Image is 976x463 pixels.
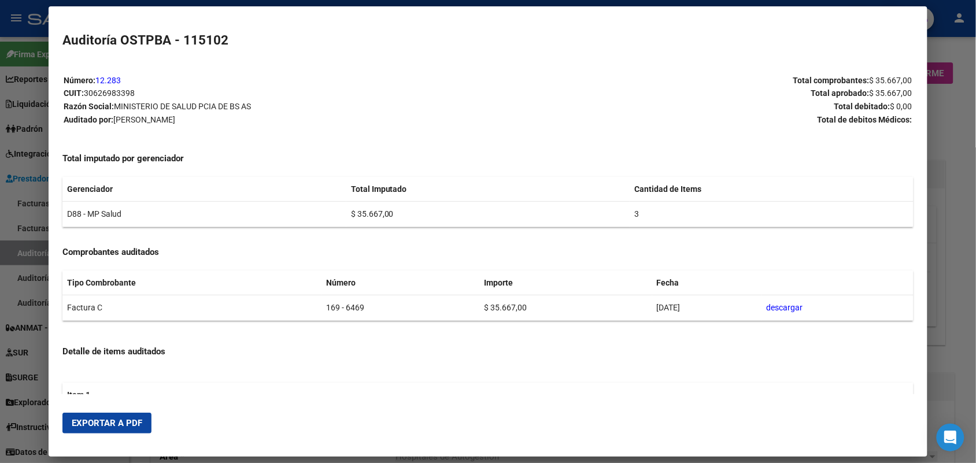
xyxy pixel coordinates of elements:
p: Total de debitos Médicos: [489,113,912,127]
th: Tipo Combrobante [62,271,321,295]
h2: Auditoría OSTPBA - 115102 [62,31,913,50]
p: Número: [64,74,487,87]
strong: Item 1 [67,390,90,399]
span: MINISTERIO DE SALUD PCIA DE BS AS [114,102,251,111]
span: $ 0,00 [890,102,912,111]
div: Open Intercom Messenger [937,424,964,451]
span: $ 35.667,00 [870,88,912,98]
button: Exportar a PDF [62,413,151,434]
span: 30626983398 [84,88,135,98]
p: Total aprobado: [489,87,912,100]
th: Cantidad de Items [630,177,913,202]
th: Total Imputado [346,177,630,202]
td: 169 - 6469 [322,295,479,321]
td: $ 35.667,00 [346,202,630,227]
td: Factura C [62,295,321,321]
span: $ 35.667,00 [870,76,912,85]
p: Razón Social: [64,100,487,113]
td: D88 - MP Salud [62,202,346,227]
td: $ 35.667,00 [479,295,652,321]
h4: Detalle de items auditados [62,345,913,358]
h4: Total imputado por gerenciador [62,152,913,165]
td: [DATE] [652,295,761,321]
span: Exportar a PDF [72,418,142,428]
th: Fecha [652,271,761,295]
a: descargar [766,303,803,312]
h4: Comprobantes auditados [62,246,913,259]
p: CUIT: [64,87,487,100]
p: Total debitado: [489,100,912,113]
th: Número [322,271,479,295]
th: Importe [479,271,652,295]
th: Gerenciador [62,177,346,202]
td: 3 [630,202,913,227]
p: Auditado por: [64,113,487,127]
span: [PERSON_NAME] [113,115,175,124]
a: 12.283 [95,76,121,85]
p: Total comprobantes: [489,74,912,87]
